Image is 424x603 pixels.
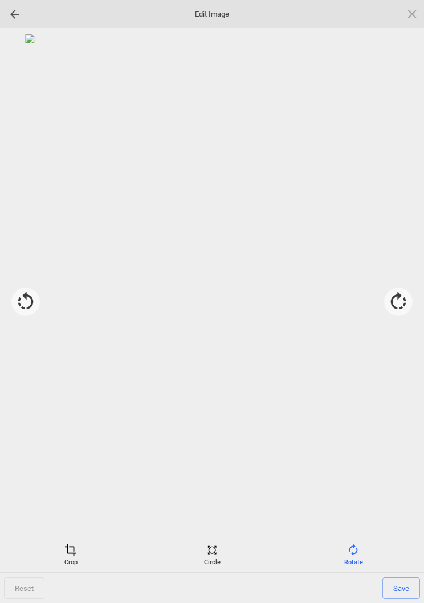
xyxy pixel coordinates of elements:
span: Click here or hit ESC to close picker [406,7,418,20]
div: Rotate [286,544,421,567]
span: Save [382,577,420,599]
span: Edit Image [155,9,269,19]
div: Circle [144,544,280,567]
div: Go back [6,5,24,23]
div: Rotate 90° [384,288,413,316]
div: Rotate -90° [11,288,40,316]
div: Crop [3,544,138,567]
